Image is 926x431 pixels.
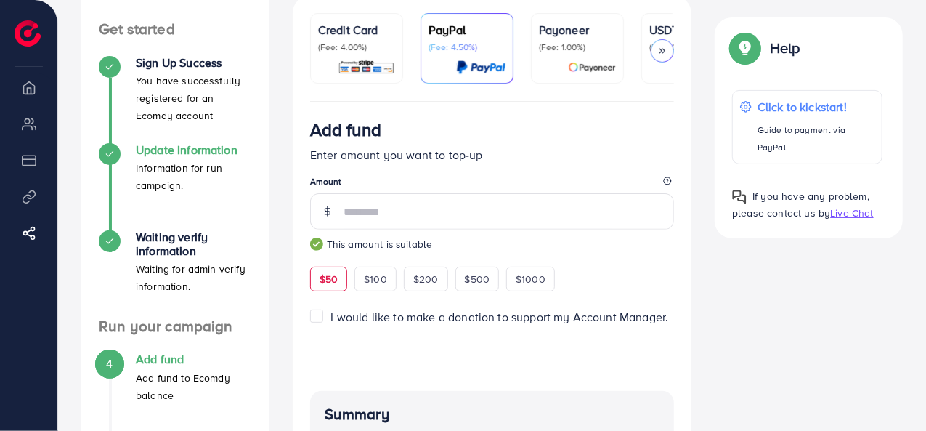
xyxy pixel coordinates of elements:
legend: Amount [310,175,675,193]
li: Update Information [81,143,269,230]
iframe: PayPal [529,344,674,369]
img: logo [15,20,41,47]
span: $200 [413,272,439,286]
p: Add fund to Ecomdy balance [136,369,252,404]
p: (Fee: 4.00%) [318,41,395,53]
img: card [568,59,616,76]
h3: Add fund [310,119,381,140]
p: PayPal [429,21,505,39]
h4: Get started [81,20,269,39]
span: $50 [320,272,338,286]
h4: Waiting verify information [136,230,252,258]
h4: Update Information [136,143,252,157]
li: Waiting verify information [81,230,269,318]
p: (Fee: 1.00%) [539,41,616,53]
p: Enter amount you want to top-up [310,146,675,164]
p: You have successfully registered for an Ecomdy account [136,72,252,124]
img: card [456,59,505,76]
p: USDT [649,21,726,39]
span: $1000 [516,272,545,286]
p: (Fee: 0.00%) [649,41,726,53]
span: I would like to make a donation to support my Account Manager. [331,309,669,325]
iframe: Chat [609,62,915,420]
small: This amount is suitable [310,237,675,251]
img: Popup guide [732,35,758,61]
p: Information for run campaign. [136,159,252,194]
p: Help [770,39,800,57]
p: Credit Card [318,21,395,39]
img: card [338,59,395,76]
li: Sign Up Success [81,56,269,143]
span: $500 [465,272,490,286]
p: (Fee: 4.50%) [429,41,505,53]
h4: Sign Up Success [136,56,252,70]
span: $100 [364,272,387,286]
h4: Summary [325,406,660,424]
img: guide [310,238,323,251]
p: Waiting for admin verify information. [136,260,252,295]
h4: Add fund [136,353,252,366]
span: 4 [106,355,113,372]
h4: Run your campaign [81,318,269,336]
p: Payoneer [539,21,616,39]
